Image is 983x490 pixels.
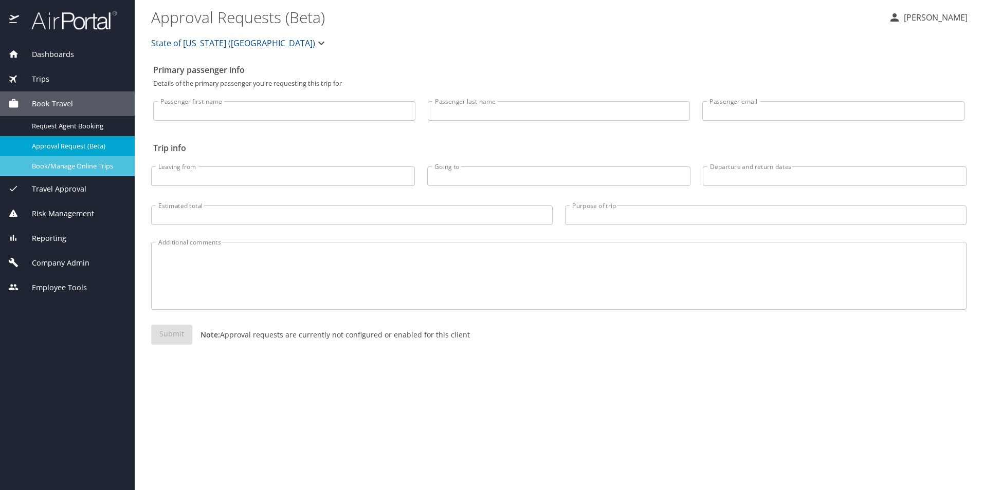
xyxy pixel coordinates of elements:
[19,49,74,60] span: Dashboards
[32,161,122,171] span: Book/Manage Online Trips
[19,73,49,85] span: Trips
[20,10,117,30] img: airportal-logo.png
[9,10,20,30] img: icon-airportal.png
[19,233,66,244] span: Reporting
[19,208,94,219] span: Risk Management
[153,80,964,87] p: Details of the primary passenger you're requesting this trip for
[147,33,332,53] button: State of [US_STATE] ([GEOGRAPHIC_DATA])
[19,98,73,109] span: Book Travel
[884,8,972,27] button: [PERSON_NAME]
[151,1,880,33] h1: Approval Requests (Beta)
[19,282,87,293] span: Employee Tools
[901,11,968,24] p: [PERSON_NAME]
[32,141,122,151] span: Approval Request (Beta)
[192,329,470,340] p: Approval requests are currently not configured or enabled for this client
[153,140,964,156] h2: Trip info
[19,183,86,195] span: Travel Approval
[153,62,964,78] h2: Primary passenger info
[151,36,315,50] span: State of [US_STATE] ([GEOGRAPHIC_DATA])
[32,121,122,131] span: Request Agent Booking
[201,330,220,340] strong: Note:
[19,257,89,269] span: Company Admin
